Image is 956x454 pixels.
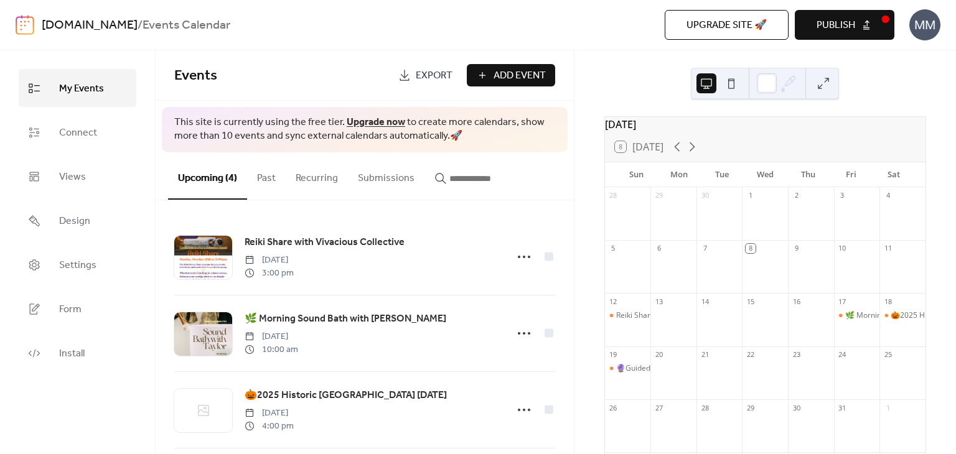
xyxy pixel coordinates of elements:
span: Design [59,211,90,231]
div: 🌿 Morning Sound Bath with Taylor [834,310,880,321]
span: Form [59,300,82,319]
div: 30 [700,191,710,200]
div: 4 [883,191,893,200]
div: 21 [700,350,710,359]
div: 29 [746,403,755,412]
div: 9 [792,244,801,253]
img: logo [16,15,34,35]
b: Events Calendar [143,14,230,37]
a: 🌿 Morning Sound Bath with [PERSON_NAME] [245,311,446,327]
div: 2 [792,191,801,200]
span: Reiki Share with Vivacious Collective [245,235,405,250]
div: [DATE] [605,117,926,132]
span: [DATE] [245,407,294,420]
div: 5 [609,244,618,253]
span: 🎃2025 Historic [GEOGRAPHIC_DATA] [DATE] [245,388,447,403]
div: 20 [654,350,663,359]
button: Publish [795,10,894,40]
div: 🎃2025 Historic Old Hickory Village Harvest Festival [879,310,926,321]
span: Add Event [494,68,546,83]
div: 13 [654,297,663,306]
div: Reiki Share with Vivacious Collective [616,310,741,321]
span: Install [59,344,85,363]
div: Tue [701,162,744,187]
a: Upgrade now [347,113,405,132]
div: 31 [838,403,847,412]
span: 🌿 Morning Sound Bath with [PERSON_NAME] [245,312,446,327]
a: My Events [19,69,136,107]
div: 10 [838,244,847,253]
div: 14 [700,297,710,306]
button: Upcoming (4) [168,152,247,200]
b: / [138,14,143,37]
a: Design [19,202,136,239]
div: 17 [838,297,847,306]
span: 10:00 am [245,343,298,356]
a: Install [19,334,136,372]
div: Mon [658,162,701,187]
div: 16 [792,297,801,306]
a: Connect [19,113,136,151]
a: Reiki Share with Vivacious Collective [245,234,405,251]
div: 11 [883,244,893,253]
span: Settings [59,256,96,275]
span: [DATE] [245,254,294,267]
div: 8 [746,244,755,253]
a: Views [19,157,136,195]
button: Past [247,152,286,198]
div: Sat [873,162,916,187]
div: 12 [609,297,618,306]
div: 3 [838,191,847,200]
button: Upgrade site 🚀 [665,10,789,40]
div: 22 [746,350,755,359]
div: Thu [787,162,830,187]
a: Export [389,64,462,86]
span: 4:00 pm [245,420,294,433]
div: 1 [883,403,893,412]
button: Submissions [348,152,424,198]
button: Recurring [286,152,348,198]
div: 18 [883,297,893,306]
div: 🔮Guided Crystal Meditation & Sound Bath with Melinda [605,363,651,374]
div: 28 [700,403,710,412]
div: 26 [609,403,618,412]
span: Export [416,68,452,83]
button: Add Event [467,64,555,86]
div: 25 [883,350,893,359]
div: 19 [609,350,618,359]
div: 1 [746,191,755,200]
span: Connect [59,123,97,142]
div: 23 [792,350,801,359]
a: Form [19,290,136,328]
div: Fri [830,162,873,187]
a: 🎃2025 Historic [GEOGRAPHIC_DATA] [DATE] [245,387,447,404]
span: Views [59,167,86,187]
a: Settings [19,246,136,284]
div: 24 [838,350,847,359]
div: Reiki Share with Vivacious Collective [605,310,651,321]
span: [DATE] [245,330,298,343]
div: Wed [744,162,787,187]
div: MM [909,9,940,40]
div: 🔮Guided Crystal Meditation & Sound Bath with [PERSON_NAME] [616,363,841,374]
div: 28 [609,191,618,200]
div: 6 [654,244,663,253]
div: Sun [615,162,658,187]
div: 15 [746,297,755,306]
div: 27 [654,403,663,412]
span: Publish [817,18,855,33]
span: My Events [59,79,104,98]
a: [DOMAIN_NAME] [42,14,138,37]
span: This site is currently using the free tier. to create more calendars, show more than 10 events an... [174,116,555,144]
span: Events [174,62,217,90]
div: 29 [654,191,663,200]
span: Upgrade site 🚀 [687,18,767,33]
div: 7 [700,244,710,253]
span: 3:00 pm [245,267,294,280]
div: 30 [792,403,801,412]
